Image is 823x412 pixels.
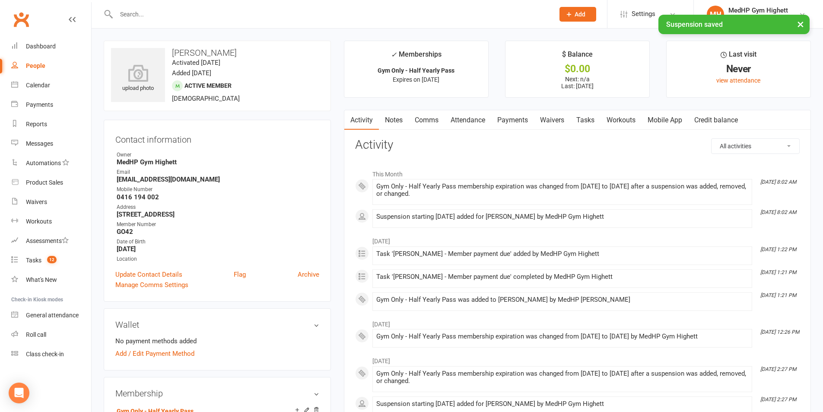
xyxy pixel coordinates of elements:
a: Add / Edit Payment Method [115,348,194,359]
a: Credit balance [688,110,744,130]
strong: [STREET_ADDRESS] [117,211,319,218]
h3: Contact information [115,131,319,144]
a: Workouts [601,110,642,130]
div: Automations [26,160,61,166]
a: Payments [11,95,91,115]
span: Expires on [DATE] [393,76,439,83]
div: Gym Only - Half Yearly Pass membership expiration was changed from [DATE] to [DATE] after a suspe... [376,370,748,385]
strong: MedHP Gym Highett [117,158,319,166]
div: Owner [117,151,319,159]
div: Suspension starting [DATE] added for [PERSON_NAME] by MedHP Gym Highett [376,213,748,220]
div: Email [117,168,319,176]
span: Active member [184,82,232,89]
span: Add [575,11,585,18]
a: Messages [11,134,91,153]
a: Calendar [11,76,91,95]
h3: Activity [355,138,800,152]
a: Reports [11,115,91,134]
i: [DATE] 2:27 PM [760,366,796,372]
button: Add [559,7,596,22]
a: Workouts [11,212,91,231]
time: Added [DATE] [172,69,211,77]
div: $ Balance [562,49,593,64]
div: Assessments [26,237,69,244]
i: [DATE] 8:02 AM [760,209,796,215]
strong: 0416 194 002 [117,193,319,201]
a: People [11,56,91,76]
a: Class kiosk mode [11,345,91,364]
span: [DEMOGRAPHIC_DATA] [172,95,240,102]
button: × [793,15,808,33]
div: Member Number [117,220,319,229]
i: [DATE] 1:21 PM [760,269,796,275]
a: Tasks 12 [11,251,91,270]
div: Roll call [26,331,46,338]
i: ✓ [391,51,397,59]
a: Roll call [11,325,91,345]
strong: [EMAIL_ADDRESS][DOMAIN_NAME] [117,176,319,183]
input: Search... [114,8,548,20]
a: Attendance [445,110,491,130]
a: Tasks [570,110,601,130]
p: Next: n/a Last: [DATE] [513,76,642,89]
div: Mobile Number [117,185,319,194]
a: Update Contact Details [115,269,182,280]
div: upload photo [111,64,165,93]
div: Gym Only - Half Yearly Pass membership expiration was changed from [DATE] to [DATE] after a suspe... [376,183,748,198]
div: Suspension saved [658,15,810,34]
div: Product Sales [26,179,63,186]
i: [DATE] 1:22 PM [760,246,796,252]
a: Waivers [11,192,91,212]
a: view attendance [716,77,760,84]
div: Gym Only - Half Yearly Pass membership expiration was changed from [DATE] to [DATE] by MedHP Gym ... [376,333,748,340]
a: Assessments [11,231,91,251]
div: Last visit [721,49,756,64]
div: Messages [26,140,53,147]
a: General attendance kiosk mode [11,306,91,325]
div: Open Intercom Messenger [9,383,29,403]
i: [DATE] 2:27 PM [760,396,796,402]
strong: [DATE] [117,245,319,253]
div: Calendar [26,82,50,89]
div: Never [674,64,803,73]
div: MedHP Gym Highett [728,6,788,14]
a: Product Sales [11,173,91,192]
a: Archive [298,269,319,280]
div: Dashboard [26,43,56,50]
h3: Membership [115,389,319,398]
a: Waivers [534,110,570,130]
div: Reports [26,121,47,128]
span: 12 [47,256,57,263]
div: Date of Birth [117,238,319,246]
div: Memberships [391,49,442,65]
div: Suspension starting [DATE] added for [PERSON_NAME] by MedHP Gym Highett [376,400,748,408]
span: Settings [632,4,655,24]
i: [DATE] 1:21 PM [760,292,796,298]
h3: [PERSON_NAME] [111,48,324,57]
a: Manage Comms Settings [115,280,188,290]
strong: GO42 [117,228,319,236]
li: [DATE] [355,232,800,246]
a: Clubworx [10,9,32,30]
a: Activity [344,110,379,130]
div: Task '[PERSON_NAME] - Member payment due' completed by MedHP Gym Highett [376,273,748,281]
a: Flag [234,269,246,280]
h3: Wallet [115,320,319,329]
div: Waivers [26,198,47,205]
time: Activated [DATE] [172,59,220,67]
div: Task '[PERSON_NAME] - Member payment due' added by MedHP Gym Highett [376,250,748,258]
li: [DATE] [355,352,800,366]
div: MH [707,6,724,23]
div: People [26,62,45,69]
div: What's New [26,276,57,283]
li: No payment methods added [115,336,319,346]
a: What's New [11,270,91,290]
a: Comms [409,110,445,130]
div: Gym Only - Half Yearly Pass was added to [PERSON_NAME] by MedHP [PERSON_NAME] [376,296,748,303]
a: Automations [11,153,91,173]
a: Payments [491,110,534,130]
div: Workouts [26,218,52,225]
i: [DATE] 8:02 AM [760,179,796,185]
div: Payments [26,101,53,108]
div: General attendance [26,312,79,319]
